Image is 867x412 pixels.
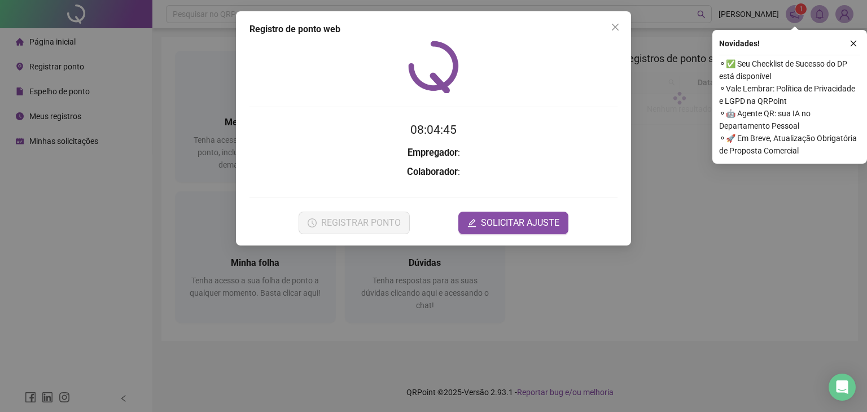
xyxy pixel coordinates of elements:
[719,37,760,50] span: Novidades !
[408,147,458,158] strong: Empregador
[407,166,458,177] strong: Colaborador
[408,41,459,93] img: QRPoint
[249,165,618,179] h3: :
[458,212,568,234] button: editSOLICITAR AJUSTE
[410,123,457,137] time: 08:04:45
[719,132,860,157] span: ⚬ 🚀 Em Breve, Atualização Obrigatória de Proposta Comercial
[719,58,860,82] span: ⚬ ✅ Seu Checklist de Sucesso do DP está disponível
[611,23,620,32] span: close
[249,23,618,36] div: Registro de ponto web
[299,212,410,234] button: REGISTRAR PONTO
[719,82,860,107] span: ⚬ Vale Lembrar: Política de Privacidade e LGPD na QRPoint
[481,216,559,230] span: SOLICITAR AJUSTE
[249,146,618,160] h3: :
[850,40,857,47] span: close
[467,218,476,227] span: edit
[606,18,624,36] button: Close
[829,374,856,401] div: Open Intercom Messenger
[719,107,860,132] span: ⚬ 🤖 Agente QR: sua IA no Departamento Pessoal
